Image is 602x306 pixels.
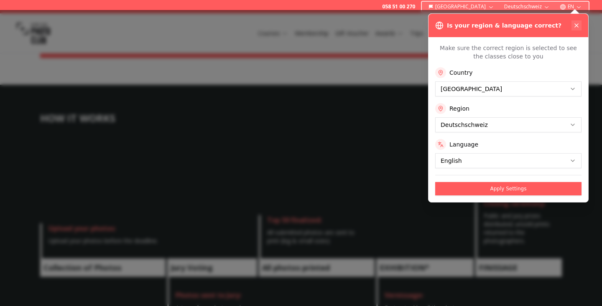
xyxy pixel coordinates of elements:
label: Region [449,104,469,113]
button: [GEOGRAPHIC_DATA] [425,2,497,12]
button: EN [556,2,585,12]
h3: Is your region & language correct? [447,21,561,30]
label: Language [449,140,478,149]
button: Apply Settings [435,182,582,195]
p: Make sure the correct region is selected to see the classes close to you [435,44,582,61]
label: Country [449,68,473,77]
a: 058 51 00 270 [382,3,415,10]
button: Deutschschweiz [501,2,553,12]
